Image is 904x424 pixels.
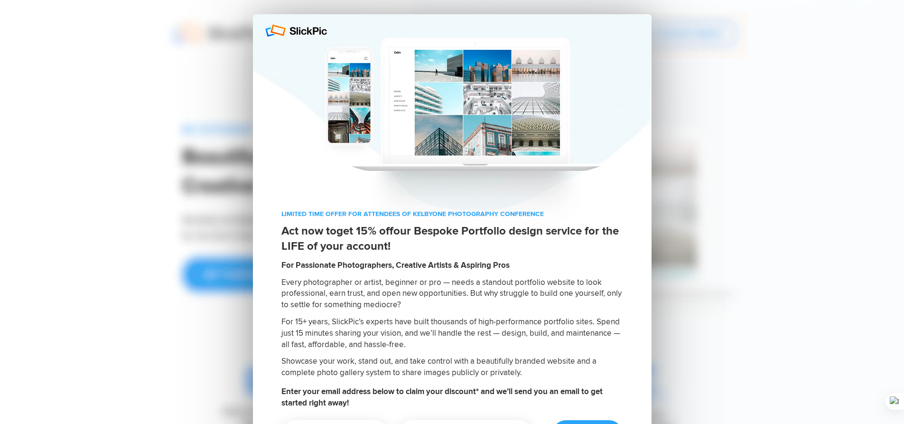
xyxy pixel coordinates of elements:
[336,224,393,238] b: get 15% off
[281,224,619,253] span: Act now to our Bespoke Portfolio design service for the LIFE of your account!
[281,209,623,219] p: LIMITED TIME OFFER FOR ATTENDEES OF KELBYONE PHOTOGRAPHY CONFERENCE
[281,260,623,378] h2: Every photographer or artist, beginner or pro — needs a standout portfolio website to look profes...
[281,260,510,270] b: For Passionate Photographers, Creative Artists & Aspiring Pros
[281,386,603,408] b: Enter your email address below to claim your discount* and we’ll send you an email to get started...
